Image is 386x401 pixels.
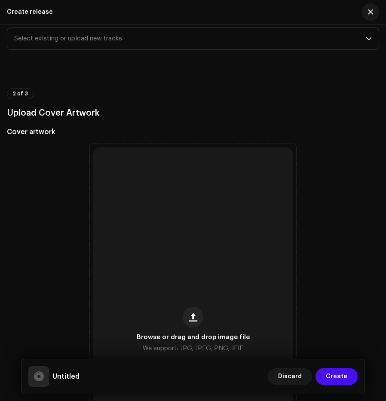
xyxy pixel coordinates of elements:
button: Create [316,368,358,385]
div: Create release [7,9,53,15]
h3: Upload Cover Artwork [7,106,379,120]
div: dropdown trigger [366,28,372,49]
span: We support: JPG, JPEG, PNG, JFIF [143,344,243,354]
span: Select existing or upload new tracks [14,28,366,49]
button: Discard [268,368,312,385]
h5: Cover artwork [7,127,379,137]
span: Create [326,368,347,385]
span: 2 of 3 [12,91,28,96]
span: Browse or drag and drop image file [137,334,250,340]
h5: Untitled [52,371,80,382]
span: Discard [278,368,302,385]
